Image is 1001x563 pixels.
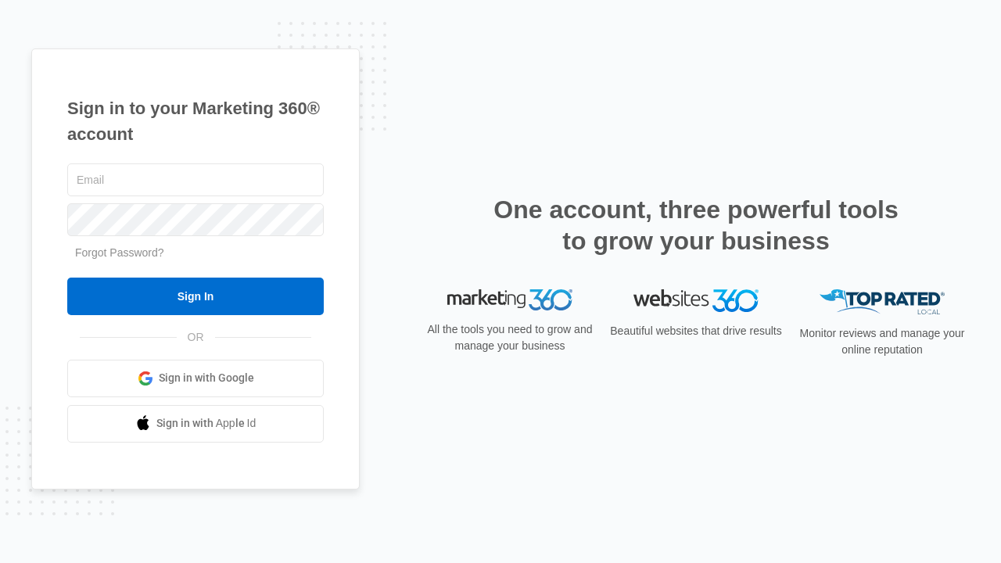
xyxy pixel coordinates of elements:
[422,321,597,354] p: All the tools you need to grow and manage your business
[633,289,759,312] img: Websites 360
[159,370,254,386] span: Sign in with Google
[820,289,945,315] img: Top Rated Local
[67,95,324,147] h1: Sign in to your Marketing 360® account
[447,289,572,311] img: Marketing 360
[75,246,164,259] a: Forgot Password?
[489,194,903,256] h2: One account, three powerful tools to grow your business
[177,329,215,346] span: OR
[67,360,324,397] a: Sign in with Google
[608,323,784,339] p: Beautiful websites that drive results
[156,415,257,432] span: Sign in with Apple Id
[795,325,970,358] p: Monitor reviews and manage your online reputation
[67,163,324,196] input: Email
[67,405,324,443] a: Sign in with Apple Id
[67,278,324,315] input: Sign In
